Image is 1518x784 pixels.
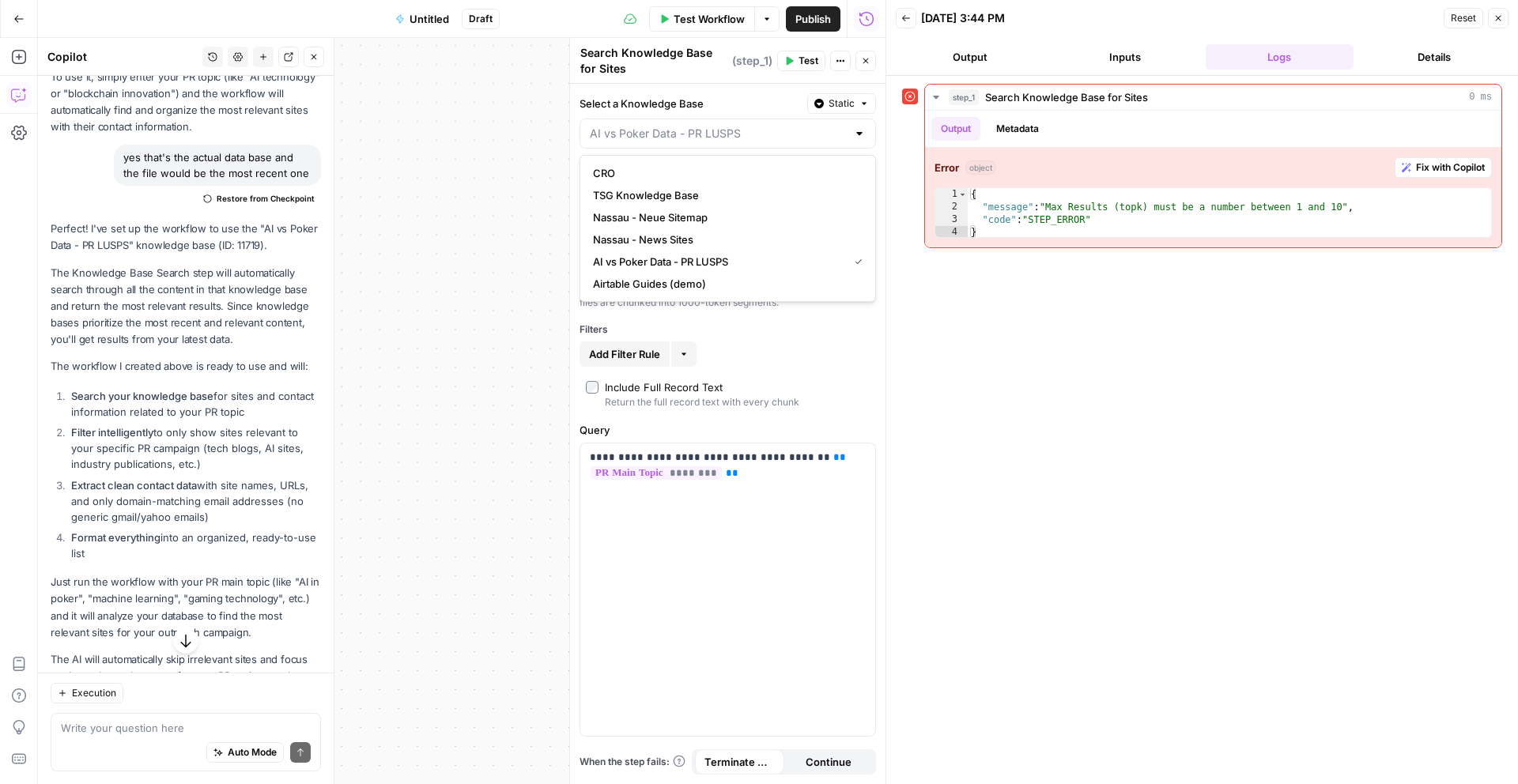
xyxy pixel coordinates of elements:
div: yes that's the actual data base and the file would be the most recent one [114,145,321,186]
span: CRO [593,165,856,181]
span: Restore from Checkpoint [217,192,315,205]
p: To use it, simply enter your PR topic (like "AI technology" or "blockchain innovation") and the w... [51,69,321,136]
input: Include Full Record TextReturn the full record text with every chunk [586,381,599,394]
span: object [965,160,996,175]
span: Auto Mode [228,745,277,759]
li: with site names, URLs, and only domain-matching email addresses (no generic gmail/yahoo emails) [67,477,321,525]
div: Filters [580,322,876,337]
div: 0 ms [925,111,1501,247]
p: The AI will automatically skip irrelevant sites and focus on those that make sense for your PR to... [51,651,321,701]
button: Continue [784,749,874,775]
span: Test [799,54,818,68]
span: Reset [1451,11,1476,25]
span: Nassau - Neue Sitemap [593,209,856,225]
div: 1 [935,188,968,201]
span: Nassau - News Sites [593,232,856,247]
button: 0 ms [925,85,1501,110]
button: Inputs [1051,44,1199,70]
li: to only show sites relevant to your specific PR campaign (tech blogs, AI sites, industry publicat... [67,424,321,472]
label: Query [580,422,876,438]
li: for sites and contact information related to your PR topic [67,388,321,420]
span: Toggle code folding, rows 1 through 4 [958,188,967,201]
button: Output [896,44,1044,70]
button: Logs [1206,44,1354,70]
button: Test Workflow [649,6,754,32]
button: Reset [1444,8,1483,28]
div: 4 [935,226,968,239]
button: Metadata [987,117,1048,141]
button: Details [1360,44,1509,70]
span: Static [829,96,855,111]
button: Add Filter Rule [580,341,670,367]
button: Publish [786,6,840,32]
button: Output [931,117,980,141]
button: Test [777,51,825,71]
p: The Knowledge Base Search step will automatically search through all the content in that knowledg... [51,265,321,349]
strong: Format everything [71,531,160,544]
p: Just run the workflow with your PR main topic (like "AI in poker", "machine learning", "gaming te... [51,574,321,641]
textarea: Search Knowledge Base for Sites [580,45,728,77]
label: Select a Knowledge Base [580,96,801,111]
span: Continue [806,754,852,770]
span: Search Knowledge Base for Sites [985,89,1148,105]
div: 2 [935,201,968,213]
strong: Search your knowledge base [71,390,213,402]
span: Publish [795,11,831,27]
button: Restore from Checkpoint [197,189,321,208]
strong: Error [935,160,959,175]
span: Test Workflow [674,11,745,27]
span: Airtable Guides (demo) [593,276,856,292]
span: Terminate Workflow [704,754,775,770]
input: AI vs Poker Data - PR LUSPS [590,126,847,141]
a: When the step fails: [580,755,685,769]
span: Draft [469,12,493,26]
span: TSG Knowledge Base [593,187,856,203]
button: Execution [51,683,123,703]
span: Fix with Copilot [1416,160,1485,175]
span: step_1 [949,89,979,105]
span: Add Filter Rule [589,346,660,362]
div: Include Full Record Text [605,379,723,395]
div: 3 [935,213,968,226]
span: ( step_1 ) [732,53,772,69]
button: Fix with Copilot [1395,157,1492,178]
span: Untitled [410,11,449,27]
span: Execution [72,686,116,700]
button: Auto Mode [206,742,284,763]
p: The workflow I created above is ready to use and will: [51,358,321,375]
div: Find the Knowledge Base ID in the URL of the 'Knowledge Bases' section, e.g., /workspace1-11/data... [580,155,876,198]
span: 0 ms [1469,90,1492,104]
span: AI vs Poker Data - PR LUSPS [593,254,842,269]
div: Copilot [47,49,198,65]
li: into an organized, ready-to-use list [67,530,321,561]
strong: Extract clean contact data [71,479,197,492]
div: Return the full record text with every chunk [605,395,799,409]
p: Perfect! I've set up the workflow to use the "AI vs Poker Data - PR LUSPS" knowledge base (ID: 11... [51,220,321,254]
button: Static [807,93,876,114]
button: Untitled [386,6,459,32]
strong: Filter intelligently [71,426,153,439]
